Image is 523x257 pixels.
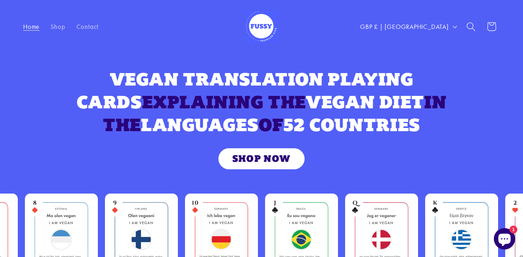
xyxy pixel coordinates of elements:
[17,17,45,36] a: Home
[245,11,278,43] img: Fussy Traveller Club
[142,91,306,113] span: EXPLAINING THE
[492,228,517,251] inbox-online-store-chat: Shopify online store chat
[355,18,461,35] button: GBP £ | [GEOGRAPHIC_DATA]
[71,17,104,36] a: Contact
[48,68,475,137] h2: VEGAN TRANSLATION PLAYING CARDS VEGAN DIET LANGUAGES 52 COUNTRIES
[218,148,305,169] a: SHOP NOW
[45,17,71,36] a: Shop
[258,114,283,136] span: OF
[103,91,447,136] span: IN THE
[23,23,39,31] span: Home
[242,7,281,46] a: Fussy Traveller Club
[76,23,99,31] span: Contact
[461,16,481,37] summary: Search
[51,23,65,31] span: Shop
[360,22,449,31] span: GBP £ | [GEOGRAPHIC_DATA]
